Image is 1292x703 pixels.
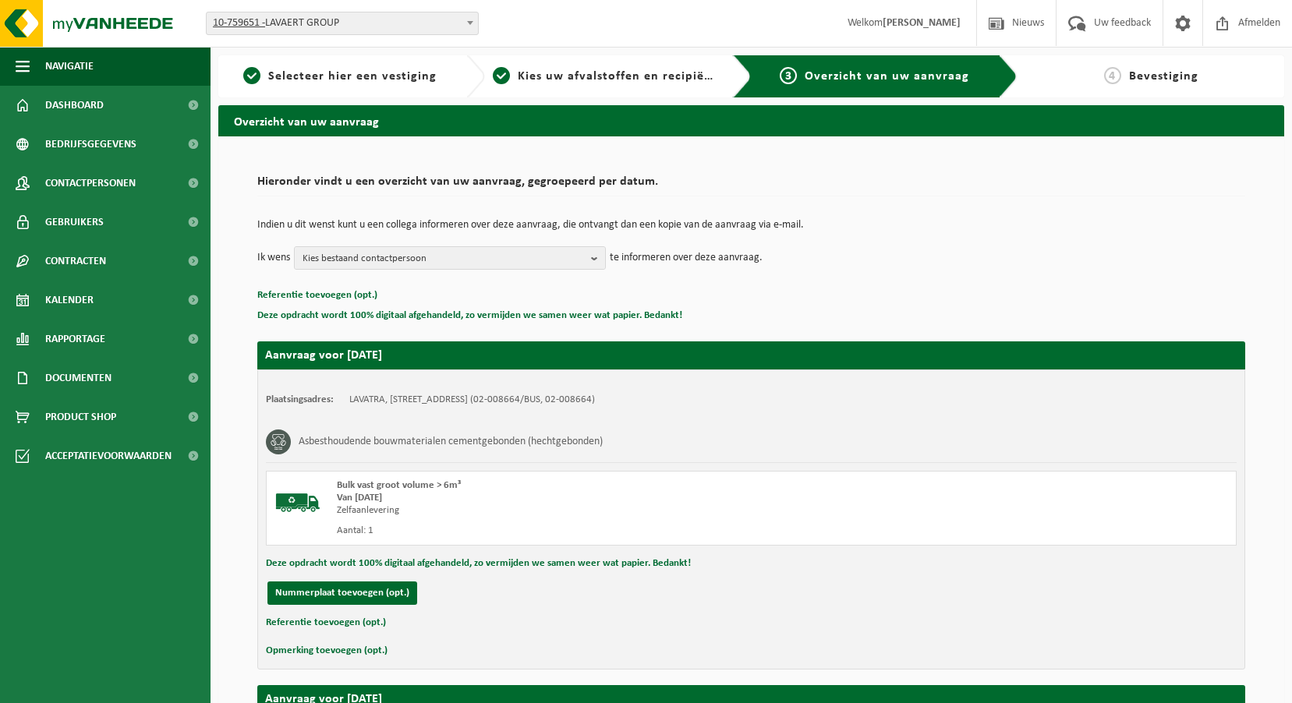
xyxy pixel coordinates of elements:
[45,47,94,86] span: Navigatie
[257,285,377,306] button: Referentie toevoegen (opt.)
[257,246,290,270] p: Ik wens
[45,125,136,164] span: Bedrijfsgegevens
[45,164,136,203] span: Contactpersonen
[45,281,94,320] span: Kalender
[45,86,104,125] span: Dashboard
[206,12,479,35] span: 10-759651 - LAVAERT GROUP
[257,306,682,326] button: Deze opdracht wordt 100% digitaal afgehandeld, zo vermijden we samen weer wat papier. Bedankt!
[45,436,172,475] span: Acceptatievoorwaarden
[267,581,417,605] button: Nummerplaat toevoegen (opt.)
[337,504,814,517] div: Zelfaanlevering
[243,67,260,84] span: 1
[257,175,1245,196] h2: Hieronder vindt u een overzicht van uw aanvraag, gegroepeerd per datum.
[299,429,603,454] h3: Asbesthoudende bouwmaterialen cementgebonden (hechtgebonden)
[265,349,382,362] strong: Aanvraag voor [DATE]
[303,247,585,270] span: Kies bestaand contactpersoon
[207,12,478,34] span: 10-759651 - LAVAERT GROUP
[337,480,461,490] span: Bulk vast groot volume > 6m³
[805,70,969,83] span: Overzicht van uw aanvraag
[266,394,334,404] strong: Plaatsingsadres:
[45,397,116,436] span: Product Shop
[45,359,112,397] span: Documenten
[266,641,388,661] button: Opmerking toevoegen (opt.)
[1104,67,1121,84] span: 4
[45,242,106,281] span: Contracten
[218,105,1284,136] h2: Overzicht van uw aanvraag
[337,493,382,503] strong: Van [DATE]
[883,17,961,29] strong: [PERSON_NAME]
[294,246,606,270] button: Kies bestaand contactpersoon
[226,67,454,86] a: 1Selecteer hier een vestiging
[610,246,763,270] p: te informeren over deze aanvraag.
[257,220,1245,231] p: Indien u dit wenst kunt u een collega informeren over deze aanvraag, die ontvangt dan een kopie v...
[266,613,386,633] button: Referentie toevoegen (opt.)
[45,203,104,242] span: Gebruikers
[268,70,437,83] span: Selecteer hier een vestiging
[266,553,691,574] button: Deze opdracht wordt 100% digitaal afgehandeld, zo vermijden we samen weer wat papier. Bedankt!
[1129,70,1198,83] span: Bevestiging
[213,17,265,29] tcxspan: Call 10-759651 - via 3CX
[493,67,720,86] a: 2Kies uw afvalstoffen en recipiënten
[337,525,814,537] div: Aantal: 1
[45,320,105,359] span: Rapportage
[518,70,732,83] span: Kies uw afvalstoffen en recipiënten
[274,479,321,526] img: BL-SO-LV.png
[780,67,797,84] span: 3
[493,67,510,84] span: 2
[349,394,595,406] td: LAVATRA, [STREET_ADDRESS] (02-008664/BUS, 02-008664)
